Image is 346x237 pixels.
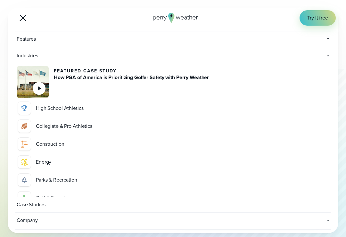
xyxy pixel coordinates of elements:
[36,140,328,148] div: Construction
[15,117,331,135] a: Collegiate & Pro Athletics
[15,31,124,47] span: Features
[15,48,204,63] span: Industries
[54,74,209,81] div: How PGA of America is Prioritizing Golfer Safety with Perry Weather
[15,171,331,189] a: Parks & Recreation
[21,176,28,184] img: parks-icon-grey.svg
[36,194,328,202] div: Golf & Resorts
[36,122,328,130] div: Collegiate & Pro Athletics
[36,104,328,112] div: High School Athletics
[15,213,78,228] span: Company
[15,153,331,171] a: Energy
[15,197,331,213] a: Case Studies
[36,176,328,184] div: Parks & Recreation
[15,99,331,117] a: High School Athletics
[307,14,328,22] span: Try it free
[36,158,328,166] div: Energy
[15,189,331,207] a: Golf & Resorts
[17,66,49,98] img: PGA of America, Frisco Campus
[21,140,28,148] img: construction perry weather
[15,197,48,212] span: Case Studies
[15,135,331,153] a: construction perry weather Construction
[300,10,336,26] a: Try it free
[21,194,28,202] img: golf-iconV2.svg
[17,66,329,98] a: PGA of America, Frisco Campus Featured Case Study How PGA of America is Prioritizing Golfer Safet...
[21,122,28,130] img: proathletics-icon@2x-1.svg
[21,104,28,112] img: highschool-icon.svg
[54,69,209,74] div: Featured Case Study
[21,158,28,166] img: energy-icon@2x-1.svg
